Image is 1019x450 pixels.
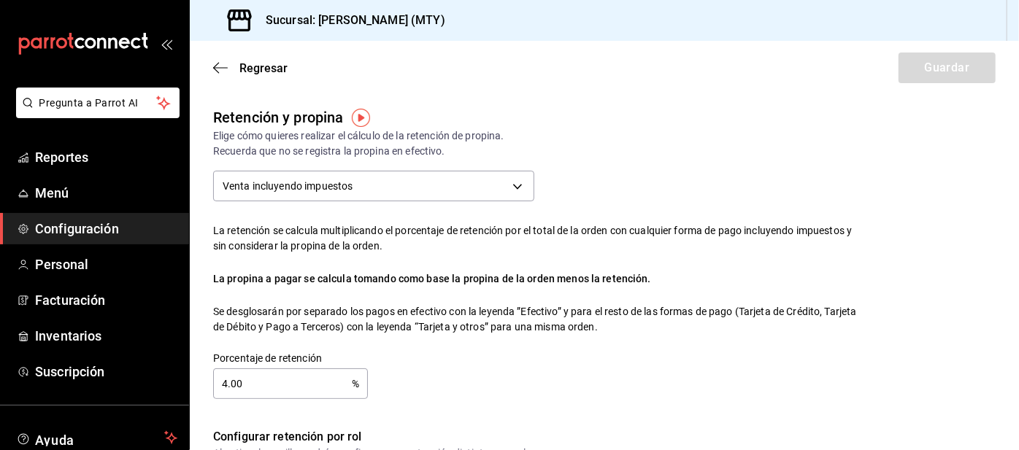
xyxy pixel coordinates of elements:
[213,106,344,128] div: Retención y propina
[35,362,177,381] span: Suscripción
[35,219,177,238] span: Configuración
[35,326,177,346] span: Inventarios
[213,428,996,446] div: Configurar retención por rol
[213,223,865,254] div: La retención se calcula multiplicando el porcentaje de retención por el total de la orden con cua...
[35,429,158,446] span: Ayuda
[35,255,177,274] span: Personal
[161,38,172,50] button: open_drawer_menu
[213,369,352,398] input: 0.00
[39,96,157,111] span: Pregunta a Parrot AI
[213,354,368,364] label: Porcentaje de retención
[213,171,534,201] div: Venta incluyendo impuestos
[213,128,865,144] div: Elige cómo quieres realizar el cálculo de la retención de propina.
[254,12,445,29] h3: Sucursal: [PERSON_NAME] (MTY)
[35,183,177,203] span: Menú
[16,88,180,118] button: Pregunta a Parrot AI
[239,61,288,75] span: Regresar
[213,271,865,287] div: La propina a pagar se calcula tomando como base la propina de la orden menos la retención.
[35,147,177,167] span: Reportes
[213,304,865,335] div: Se desglosarán por separado los pagos en efectivo con la leyenda ”Efectivo” y para el resto de la...
[10,106,180,121] a: Pregunta a Parrot AI
[213,61,288,75] button: Regresar
[352,109,370,127] img: Tooltip marker
[213,144,865,159] div: Recuerda que no se registra la propina en efectivo.
[35,290,177,310] span: Facturación
[213,368,368,399] div: %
